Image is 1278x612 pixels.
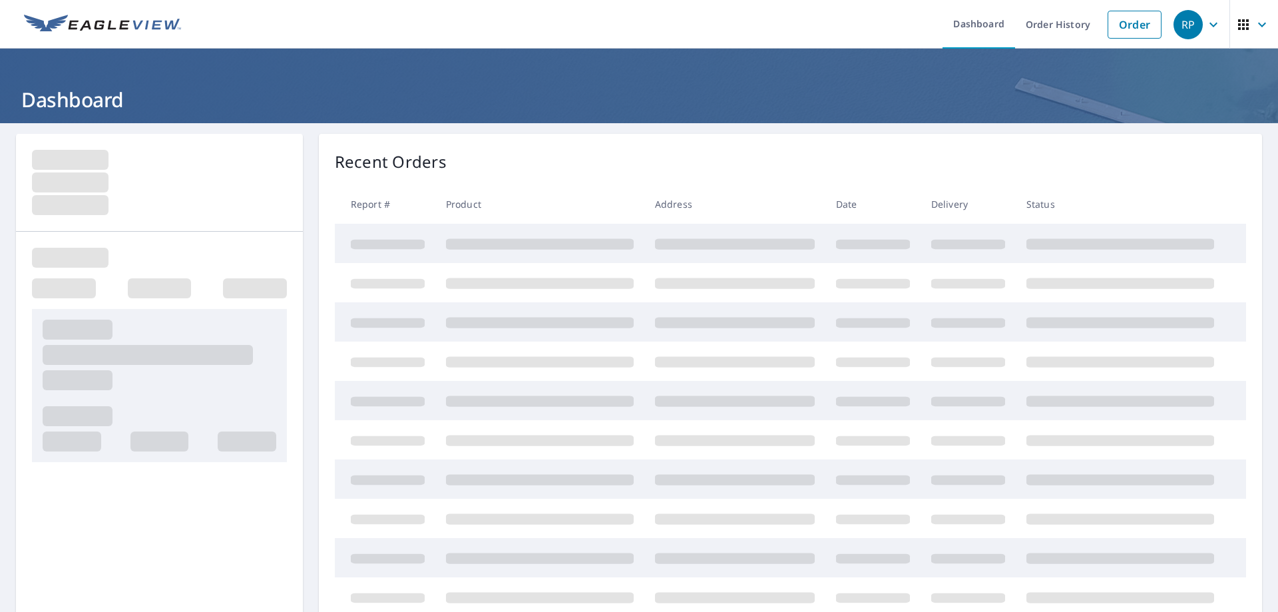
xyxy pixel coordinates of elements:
th: Report # [335,184,435,224]
th: Address [644,184,825,224]
th: Delivery [921,184,1016,224]
th: Status [1016,184,1225,224]
th: Product [435,184,644,224]
a: Order [1108,11,1162,39]
p: Recent Orders [335,150,447,174]
th: Date [825,184,921,224]
img: EV Logo [24,15,181,35]
div: RP [1173,10,1203,39]
h1: Dashboard [16,86,1262,113]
